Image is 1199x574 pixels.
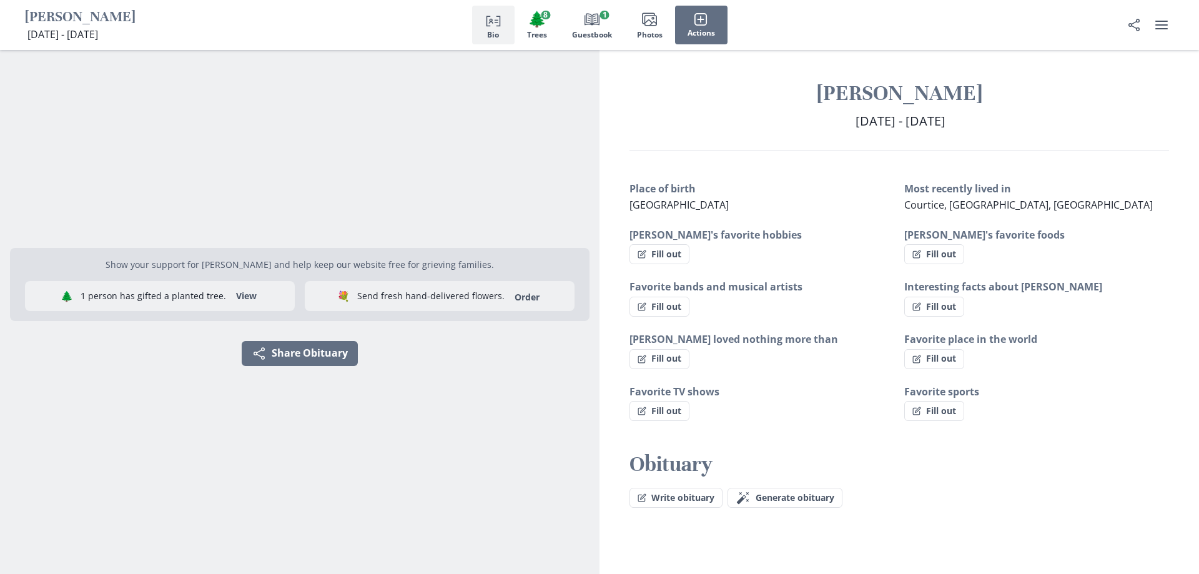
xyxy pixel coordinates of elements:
[25,8,136,27] h1: [PERSON_NAME]
[1149,12,1174,37] button: user menu
[629,181,894,196] h3: Place of birth
[629,451,1169,478] h2: Obituary
[756,493,834,503] span: Generate obituary
[904,198,1153,212] span: Courtice, [GEOGRAPHIC_DATA], [GEOGRAPHIC_DATA]
[629,349,689,369] button: Fill out
[904,279,1169,294] h3: Interesting facts about [PERSON_NAME]
[904,401,964,421] button: Fill out
[541,11,550,19] span: 8
[487,31,499,39] span: Bio
[629,198,729,212] span: [GEOGRAPHIC_DATA]
[904,332,1169,347] h3: Favorite place in the world
[629,332,894,347] h3: [PERSON_NAME] loved nothing more than
[629,297,689,317] button: Fill out
[688,29,715,37] span: Actions
[629,80,1169,107] h1: [PERSON_NAME]
[904,384,1169,399] h3: Favorite sports
[629,384,894,399] h3: Favorite TV shows
[904,181,1169,196] h3: Most recently lived in
[27,27,98,41] span: [DATE] - [DATE]
[904,297,964,317] button: Fill out
[904,227,1169,242] h3: [PERSON_NAME]'s favorite foods
[637,31,663,39] span: Photos
[472,6,515,44] button: Bio
[728,488,842,508] button: Generate obituary
[600,11,609,19] span: 1
[507,291,547,303] a: Order
[25,258,575,271] p: Show your support for [PERSON_NAME] and help keep our website free for grieving families.
[856,112,945,129] span: [DATE] - [DATE]
[560,6,624,44] button: Guestbook
[629,488,723,508] button: Write obituary
[629,401,689,421] button: Fill out
[515,6,560,44] button: Trees
[624,6,675,44] button: Photos
[229,286,264,306] button: View
[904,349,964,369] button: Fill out
[242,341,358,366] button: Share Obituary
[629,279,894,294] h3: Favorite bands and musical artists
[527,31,547,39] span: Trees
[629,227,894,242] h3: [PERSON_NAME]'s favorite hobbies
[629,244,689,264] button: Fill out
[675,6,728,44] button: Actions
[528,10,546,28] span: Tree
[572,31,612,39] span: Guestbook
[904,244,964,264] button: Fill out
[1122,12,1147,37] button: Share Obituary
